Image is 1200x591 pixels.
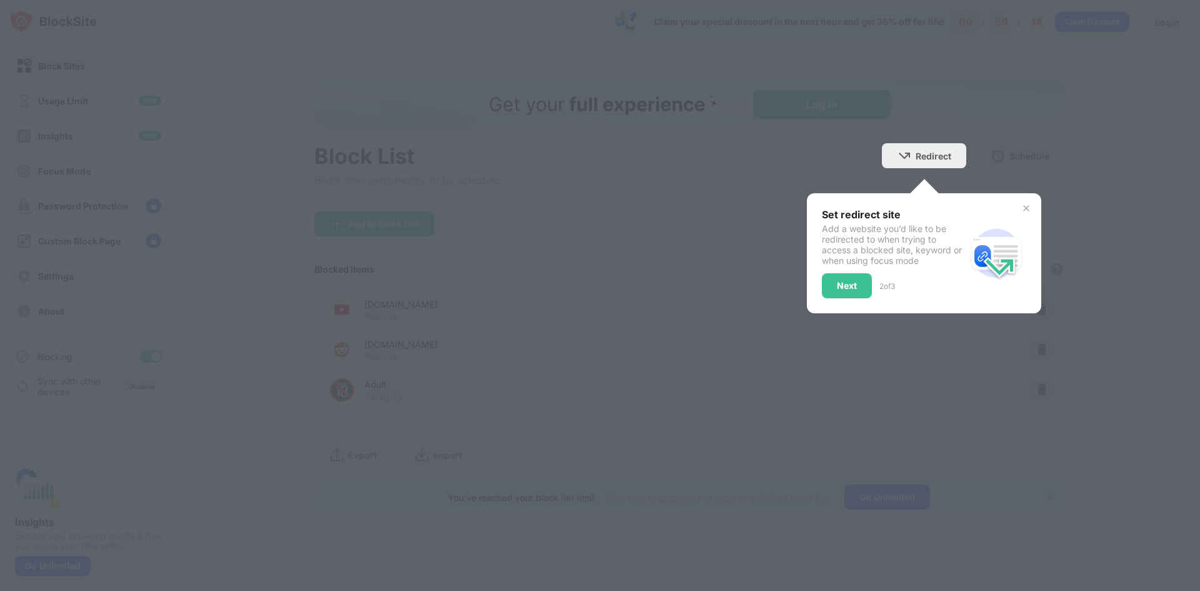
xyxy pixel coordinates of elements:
img: redirect.svg [966,223,1026,283]
div: Next [837,281,857,291]
div: Add a website you’d like to be redirected to when trying to access a blocked site, keyword or whe... [822,223,966,266]
img: x-button.svg [1021,203,1031,213]
div: 2 of 3 [879,281,895,291]
div: Set redirect site [822,208,966,221]
div: Redirect [916,151,951,161]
